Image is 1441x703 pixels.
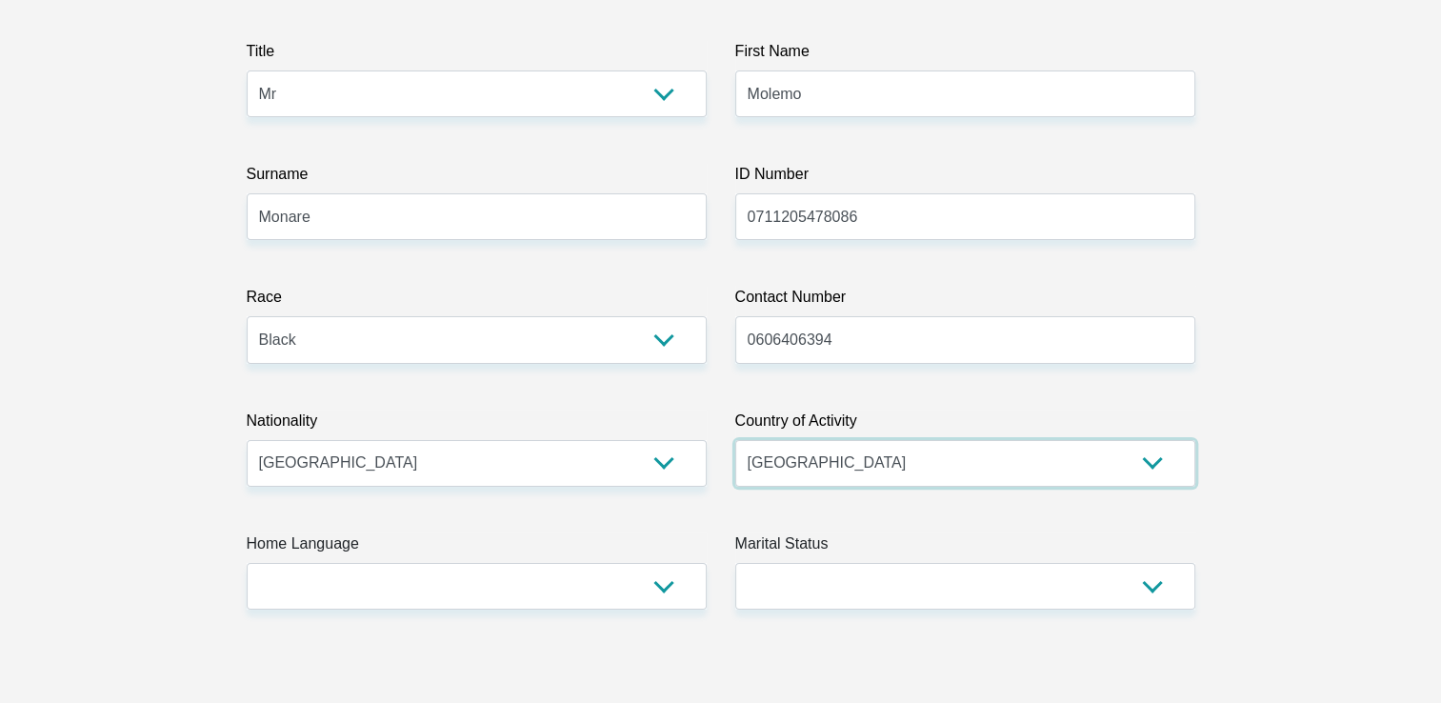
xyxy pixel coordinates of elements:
[735,286,1195,316] label: Contact Number
[247,163,707,193] label: Surname
[247,193,707,240] input: Surname
[735,163,1195,193] label: ID Number
[735,70,1195,117] input: First Name
[247,532,707,563] label: Home Language
[735,193,1195,240] input: ID Number
[247,410,707,440] label: Nationality
[735,410,1195,440] label: Country of Activity
[735,532,1195,563] label: Marital Status
[247,286,707,316] label: Race
[735,40,1195,70] label: First Name
[735,316,1195,363] input: Contact Number
[247,40,707,70] label: Title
